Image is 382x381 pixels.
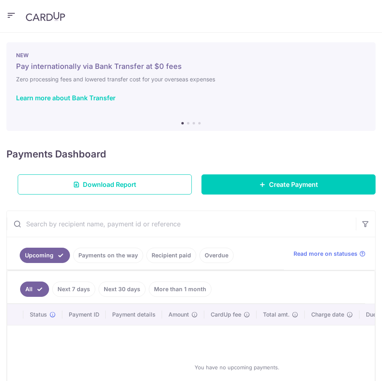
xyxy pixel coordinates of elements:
img: CardUp [26,12,65,21]
a: Next 7 days [52,282,95,297]
th: Payment details [106,304,162,325]
a: Payments on the way [73,248,143,263]
a: Recipient paid [146,248,196,263]
h4: Payments Dashboard [6,147,106,162]
h6: Zero processing fees and lowered transfer cost for your overseas expenses [16,75,366,84]
h5: Pay internationally via Bank Transfer at $0 fees [16,62,366,71]
a: Download Report [18,174,192,195]
span: Create Payment [269,180,318,189]
span: Status [30,311,47,319]
p: NEW [16,52,366,58]
span: CardUp fee [211,311,241,319]
a: Read more on statuses [294,250,366,258]
th: Payment ID [62,304,106,325]
a: Create Payment [201,174,376,195]
span: Read more on statuses [294,250,357,258]
span: Total amt. [263,311,290,319]
a: More than 1 month [149,282,212,297]
span: Download Report [83,180,136,189]
a: Learn more about Bank Transfer [16,94,115,102]
a: Overdue [199,248,234,263]
span: Charge date [311,311,344,319]
input: Search by recipient name, payment id or reference [7,211,356,237]
span: Amount [168,311,189,319]
a: All [20,282,49,297]
a: Upcoming [20,248,70,263]
a: Next 30 days [99,282,146,297]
